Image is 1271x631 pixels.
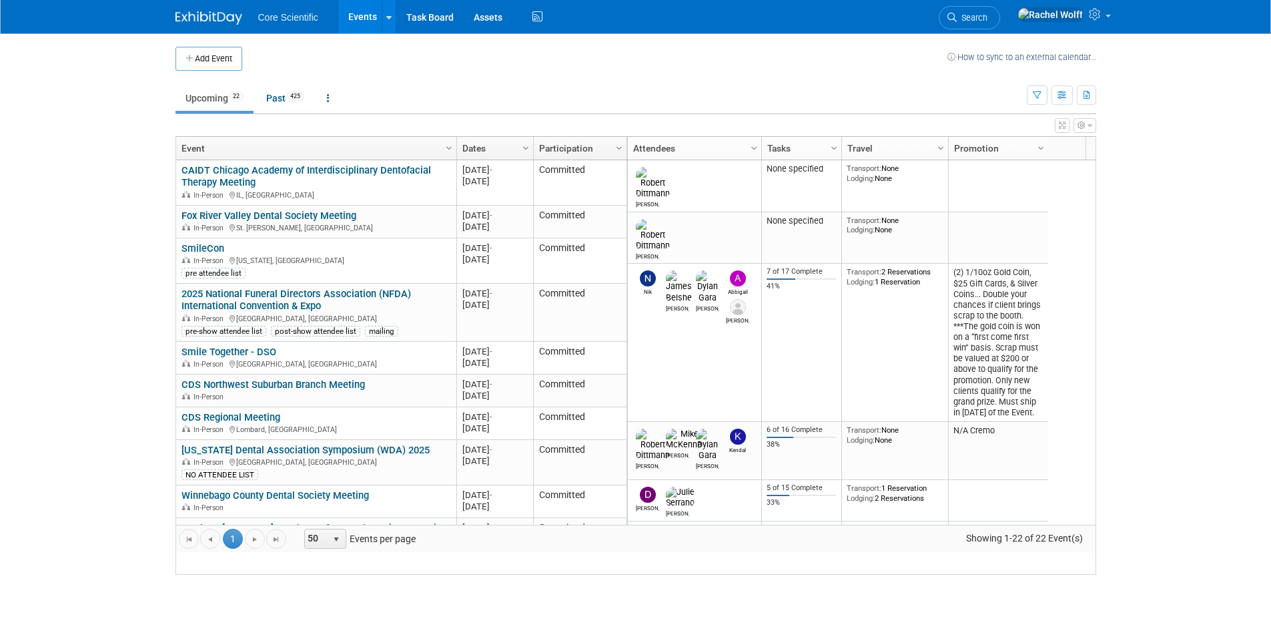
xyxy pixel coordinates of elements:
a: Column Settings [827,137,841,157]
div: Dylan Gara [696,303,719,312]
img: Mike McKenna [666,429,702,450]
div: [DATE] [462,501,527,512]
span: Lodging: [847,277,875,286]
span: In-Person [193,425,228,434]
span: Transport: [847,425,881,435]
span: Column Settings [520,143,531,154]
span: Go to the previous page [205,534,216,545]
div: 38% [767,440,836,449]
img: Nik Koelblinger [640,270,656,286]
a: Column Settings [612,137,626,157]
span: - [490,288,492,298]
a: [US_STATE] Dental Association Symposium (WDA) 2025 [181,444,430,456]
a: Upcoming22 [175,85,254,111]
img: In-Person Event [182,224,190,230]
div: 2 Reservations 1 Reservation [847,267,943,286]
a: Column Settings [442,137,456,157]
span: - [490,243,492,253]
span: - [490,165,492,175]
div: [DATE] [462,210,527,221]
div: mailing [365,326,398,337]
div: IL, [GEOGRAPHIC_DATA] [181,189,450,200]
a: Go to the first page [179,529,199,549]
td: Committed [533,440,626,485]
img: In-Person Event [182,458,190,465]
img: Kendal Pobol [730,429,746,445]
span: - [490,412,492,422]
a: Northern [US_STATE] Academy of General Dentistry Meeting ([GEOGRAPHIC_DATA]) [181,522,447,547]
span: select [331,534,342,545]
div: [GEOGRAPHIC_DATA], [GEOGRAPHIC_DATA] [181,358,450,369]
span: Transport: [847,483,881,493]
div: [GEOGRAPHIC_DATA], [GEOGRAPHIC_DATA] [181,312,450,324]
a: Travel [847,137,939,160]
div: 33% [767,498,836,507]
a: Column Settings [747,137,761,157]
div: [DATE] [462,288,527,299]
div: NO ATTENDEE LIST [181,469,258,480]
td: Committed [533,375,626,407]
span: In-Person [193,256,228,265]
img: In-Person Event [182,191,190,198]
img: Robert Dittmann [636,167,670,199]
td: Committed [533,160,626,206]
span: Column Settings [829,143,839,154]
span: - [490,490,492,500]
span: 22 [229,91,244,101]
a: Column Settings [933,137,948,157]
span: - [490,379,492,389]
div: James Belshe [666,303,689,312]
span: Go to the last page [271,534,282,545]
img: Robert Dittmann [636,429,670,461]
a: Smile Together - DSO [181,346,276,358]
img: In-Person Event [182,314,190,321]
img: In-Person Event [182,360,190,367]
span: In-Person [193,393,228,401]
div: [DATE] [462,489,527,501]
span: Core Scientific [258,12,318,23]
div: [DATE] [462,522,527,534]
img: Julie Serrano [666,487,695,508]
div: Abbigail Belshe [726,286,749,295]
div: [DATE] [462,444,527,455]
td: Committed [533,206,626,238]
img: Abbigail Belshe [730,270,746,286]
td: Committed [533,518,626,564]
div: [DATE] [462,346,527,357]
a: How to sync to an external calendar... [947,52,1096,62]
div: Kendal Pobol [726,445,749,453]
a: Column Settings [518,137,533,157]
div: Robert Dittmann [636,461,659,469]
div: [DATE] [462,455,527,467]
span: Lodging: [847,174,875,183]
td: (2) 1/10oz Gold Coin, $25 Gift Cards, & Silver Coins... Double your chances if client brings scra... [948,264,1048,422]
span: Transport: [847,164,881,173]
div: Robert Dittmann [636,251,659,260]
img: Alex Belshe [730,299,746,315]
span: In-Person [193,224,228,232]
a: Dates [462,137,524,160]
span: 425 [286,91,304,101]
div: [DATE] [462,164,527,176]
span: In-Person [193,314,228,323]
a: SmileCon [181,242,224,254]
div: [DATE] [462,176,527,187]
div: None specified [767,216,836,226]
a: Winnebago County Dental Society Meeting [181,489,369,501]
span: In-Person [193,503,228,512]
img: In-Person Event [182,393,190,399]
span: Events per page [287,529,429,549]
a: Tasks [767,137,833,160]
a: Fox River Valley Dental Society Meeting [181,210,356,222]
span: Column Settings [614,143,624,154]
a: Event [181,137,448,160]
span: Lodging: [847,225,875,234]
span: Showing 1-22 of 22 Event(s) [953,529,1095,548]
div: Julie Serrano [666,508,689,517]
div: Mike McKenna [666,450,689,459]
td: Committed [533,238,626,284]
span: Column Settings [749,143,759,154]
div: [DATE] [462,357,527,369]
div: 6 of 16 Complete [767,425,836,435]
div: [DATE] [462,242,527,254]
